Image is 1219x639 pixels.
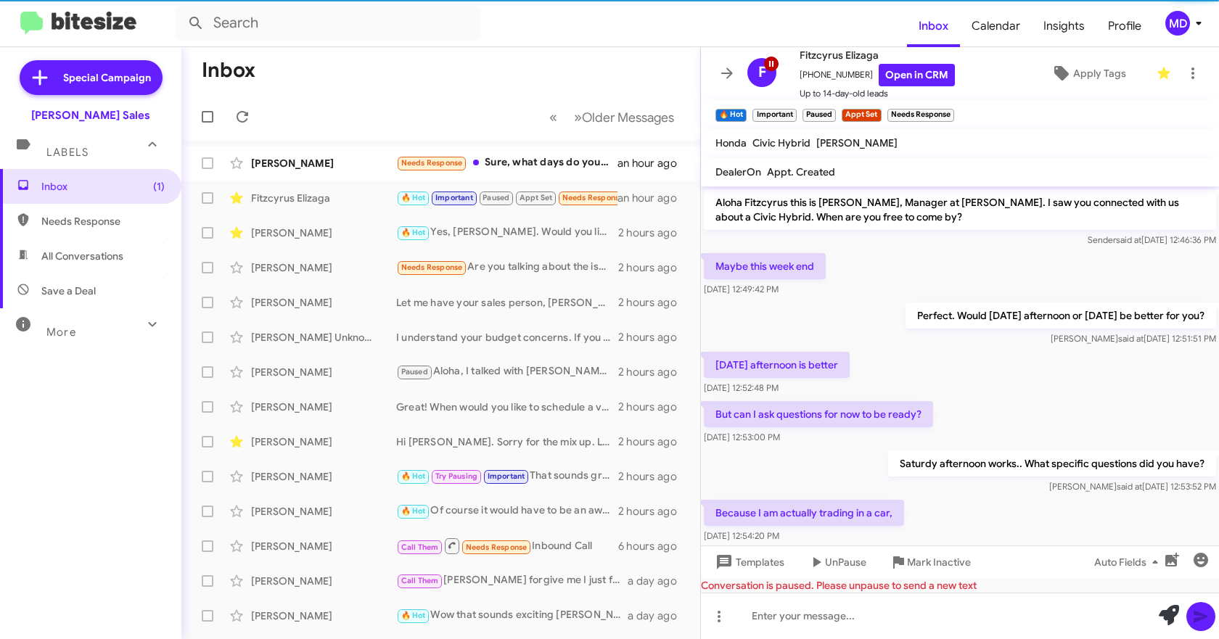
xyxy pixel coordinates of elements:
[466,543,528,552] span: Needs Response
[549,108,557,126] span: «
[251,609,396,623] div: [PERSON_NAME]
[752,109,796,122] small: Important
[251,539,396,553] div: [PERSON_NAME]
[618,539,689,553] div: 6 hours ago
[888,450,1216,477] p: Saturdy afternoon works.. What specific questions did you have?
[887,109,954,122] small: Needs Response
[520,193,553,202] span: Appt Set
[202,59,255,82] h1: Inbox
[800,86,955,101] span: Up to 14-day-old leads
[715,165,761,178] span: DealerOn
[618,330,689,345] div: 2 hours ago
[251,504,396,519] div: [PERSON_NAME]
[401,576,439,585] span: Call Them
[251,260,396,275] div: [PERSON_NAME]
[767,165,835,178] span: Appt. Created
[796,549,878,575] button: UnPause
[541,102,566,132] button: Previous
[704,352,850,378] p: [DATE] afternoon is better
[401,158,463,168] span: Needs Response
[1032,5,1096,47] a: Insights
[704,432,780,442] span: [DATE] 12:53:00 PM
[541,102,683,132] nav: Page navigation example
[1088,234,1216,245] span: Sender [DATE] 12:46:36 PM
[401,193,426,202] span: 🔥 Hot
[396,572,628,589] div: [PERSON_NAME] forgive me I just finished with a meeting and I have to get to the airport. Can you...
[41,214,165,228] span: Needs Response
[715,136,747,149] span: Honda
[396,295,618,310] div: Let me have your sales person, [PERSON_NAME], check on that for you - and I'll let you know
[618,469,689,484] div: 2 hours ago
[1118,333,1144,344] span: said at
[800,64,955,86] span: [PHONE_NUMBER]
[752,136,810,149] span: Civic Hybrid
[1117,481,1142,492] span: said at
[396,189,617,206] div: Ahmm what's the trade documents?
[396,400,618,414] div: Great! When would you like to schedule a visit to discuss the details and make arrangements for y...
[41,179,165,194] span: Inbox
[396,330,618,345] div: I understand your budget concerns. If you see something on our website that would be close and I'...
[401,263,463,272] span: Needs Response
[574,108,582,126] span: »
[1096,5,1153,47] a: Profile
[251,469,396,484] div: [PERSON_NAME]
[46,146,89,159] span: Labels
[758,61,766,84] span: F
[1116,234,1141,245] span: said at
[825,549,866,575] span: UnPause
[701,549,796,575] button: Templates
[617,191,689,205] div: an hour ago
[816,136,898,149] span: [PERSON_NAME]
[1051,333,1216,344] span: [PERSON_NAME] [DATE] 12:51:51 PM
[628,574,689,588] div: a day ago
[704,530,779,541] span: [DATE] 12:54:20 PM
[1027,60,1149,86] button: Apply Tags
[251,574,396,588] div: [PERSON_NAME]
[396,503,618,519] div: Of course it would have to be an awesome deal to earn your business. Which Pilots specifically we...
[704,189,1216,230] p: Aloha Fitzcyrus this is [PERSON_NAME], Manager at [PERSON_NAME]. I saw you connected with us abou...
[906,302,1216,329] p: Perfect. Would [DATE] afternoon or [DATE] be better for you?
[46,326,76,339] span: More
[396,259,618,276] div: Are you talking about the issue with the white paint on our 2018 Honda Fit?
[800,46,955,64] span: Fitzcyrus Elizaga
[396,434,618,449] div: Hi [PERSON_NAME]. Sorry for the mix up. Looks like this one is an automatic. Is that what you wer...
[63,70,151,85] span: Special Campaign
[153,179,165,194] span: (1)
[618,260,689,275] div: 2 hours ago
[618,400,689,414] div: 2 hours ago
[41,284,96,298] span: Save a Deal
[960,5,1032,47] a: Calendar
[31,108,150,123] div: [PERSON_NAME] Sales
[401,471,426,481] span: 🔥 Hot
[401,543,439,552] span: Call Them
[704,284,779,294] span: [DATE] 12:49:42 PM
[396,154,617,171] div: Sure, what days do you have available? - Weekdays after 5 or weekends would be best.
[879,64,955,86] a: Open in CRM
[41,249,123,263] span: All Conversations
[628,609,689,623] div: a day ago
[907,5,960,47] a: Inbox
[396,468,618,485] div: That sounds great! Just let me know when you're available, and we can schedule a convenient time ...
[1153,11,1203,36] button: MD
[401,367,428,376] span: Paused
[618,295,689,310] div: 2 hours ago
[878,549,982,575] button: Mark Inactive
[488,471,525,481] span: Important
[618,226,689,240] div: 2 hours ago
[1073,60,1126,86] span: Apply Tags
[435,471,477,481] span: Try Pausing
[20,60,163,95] a: Special Campaign
[565,102,683,132] button: Next
[396,224,618,241] div: Yes, [PERSON_NAME]. Would you like to stop by [DATE] or sometime this weekend?
[401,611,426,620] span: 🔥 Hot
[251,330,396,345] div: [PERSON_NAME] Unknown
[704,401,933,427] p: But can I ask questions for now to be ready?
[562,193,624,202] span: Needs Response
[618,365,689,379] div: 2 hours ago
[251,434,396,449] div: [PERSON_NAME]
[251,226,396,240] div: [PERSON_NAME]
